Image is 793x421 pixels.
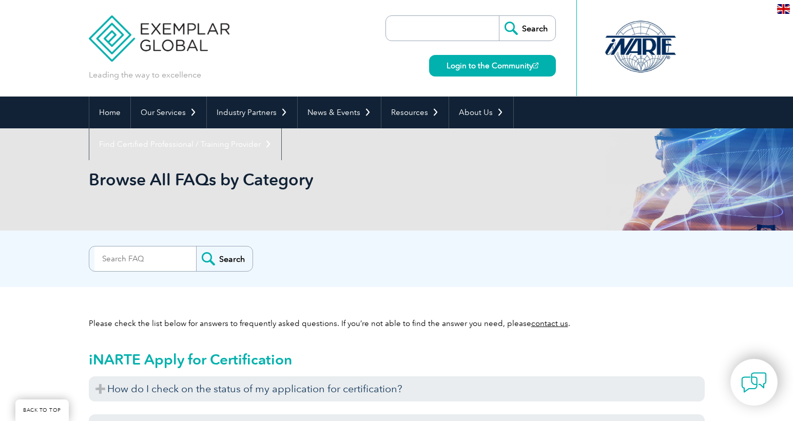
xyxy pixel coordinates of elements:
[298,97,381,128] a: News & Events
[89,169,483,189] h1: Browse All FAQs by Category
[207,97,297,128] a: Industry Partners
[131,97,206,128] a: Our Services
[89,97,130,128] a: Home
[94,246,196,271] input: Search FAQ
[531,319,568,328] a: contact us
[89,376,705,401] h3: How do I check on the status of my application for certification?
[777,4,790,14] img: en
[89,69,201,81] p: Leading the way to excellence
[196,246,253,271] input: Search
[533,63,538,68] img: open_square.png
[89,318,705,329] p: Please check the list below for answers to frequently asked questions. If you’re not able to find...
[89,351,705,368] h2: iNARTE Apply for Certification
[499,16,555,41] input: Search
[15,399,69,421] a: BACK TO TOP
[381,97,449,128] a: Resources
[449,97,513,128] a: About Us
[89,128,281,160] a: Find Certified Professional / Training Provider
[429,55,556,76] a: Login to the Community
[741,370,767,395] img: contact-chat.png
